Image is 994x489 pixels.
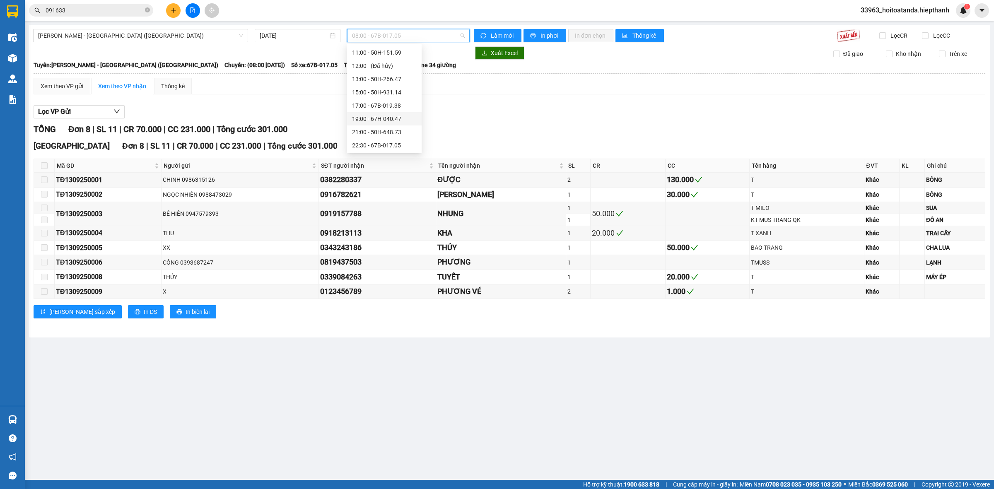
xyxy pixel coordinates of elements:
[750,159,864,173] th: Tên hàng
[615,29,664,42] button: bar-chartThống kê
[567,190,589,199] div: 1
[436,284,566,299] td: PHƯƠNG VÉ
[56,228,160,238] div: TĐ1309250004
[960,7,967,14] img: icon-new-feature
[436,202,566,226] td: NHUNG
[926,215,984,224] div: ĐÔ AN
[751,272,863,282] div: T
[9,453,17,461] span: notification
[926,272,984,282] div: MÁY ÉP
[567,203,589,212] div: 1
[667,286,748,297] div: 1.000
[926,203,984,212] div: SUA
[475,46,524,60] button: downloadXuất Excel
[566,159,591,173] th: SL
[695,176,702,183] span: check
[866,203,898,212] div: Khác
[163,287,317,296] div: X
[437,174,565,185] div: ĐƯỢC
[848,480,908,489] span: Miền Bắc
[46,6,143,15] input: Tìm tên, số ĐT hoặc mã đơn
[320,242,435,253] div: 0343243186
[437,286,565,297] div: PHƯƠNG VÉ
[866,272,898,282] div: Khác
[751,287,863,296] div: T
[122,141,144,151] span: Đơn 8
[320,227,435,239] div: 0918213113
[616,210,623,217] span: check
[352,29,465,42] span: 08:00 - 67B-017.05
[352,141,417,150] div: 22:30 - 67B-017.05
[49,307,115,316] span: [PERSON_NAME] sắp xếp
[7,5,18,18] img: logo-vxr
[98,82,146,91] div: Xem theo VP nhận
[437,208,565,219] div: NHUNG
[128,305,164,318] button: printerIn DS
[926,175,984,184] div: BÔNG
[173,141,175,151] span: |
[751,258,863,267] div: TMUSS
[667,189,748,200] div: 30.000
[624,481,659,488] strong: 1900 633 818
[975,3,989,18] button: caret-down
[666,159,750,173] th: CC
[491,48,518,58] span: Xuất Excel
[437,189,565,200] div: [PERSON_NAME]
[866,215,898,224] div: Khác
[8,75,17,83] img: warehouse-icon
[319,226,437,241] td: 0918213113
[567,175,589,184] div: 2
[216,141,218,151] span: |
[55,270,162,284] td: TĐ1309250008
[260,31,328,40] input: 13/09/2025
[163,175,317,184] div: CHINH 0986315126
[436,255,566,270] td: PHƯƠNG
[163,229,317,238] div: THU
[840,49,866,58] span: Đã giao
[667,271,748,283] div: 20.000
[352,114,417,123] div: 19:00 - 67H-040.47
[854,5,956,15] span: 33963_hoitoatanda.hiepthanh
[8,33,17,42] img: warehouse-icon
[55,226,162,241] td: TĐ1309250004
[926,258,984,267] div: LẠNH
[344,60,373,70] span: Tài xế: NHU
[965,4,968,10] span: 1
[622,33,629,39] span: bar-chart
[567,258,589,267] div: 1
[751,175,863,184] div: T
[866,175,898,184] div: Khác
[866,190,898,199] div: Khác
[437,256,565,268] div: PHƯƠNG
[632,31,657,40] span: Thống kê
[56,287,160,297] div: TĐ1309250009
[55,284,162,299] td: TĐ1309250009
[320,189,435,200] div: 0916782621
[592,208,664,219] div: 50.000
[687,288,694,295] span: check
[925,159,985,173] th: Ghi chú
[176,309,182,316] span: printer
[163,272,317,282] div: THỦY
[436,188,566,202] td: ĐỨC NGUYỄN
[145,7,150,12] span: close-circle
[438,161,557,170] span: Tên người nhận
[263,141,265,151] span: |
[691,244,698,251] span: check
[56,243,160,253] div: TĐ1309250005
[436,270,566,284] td: TUYẾT
[163,209,317,218] div: BÉ HIỀN 0947579393
[567,243,589,252] div: 1
[145,7,150,14] span: close-circle
[948,482,954,487] span: copyright
[119,124,121,134] span: |
[524,29,566,42] button: printerIn phơi
[146,141,148,151] span: |
[56,175,160,185] div: TĐ1309250001
[209,7,215,13] span: aim
[34,305,122,318] button: sort-ascending[PERSON_NAME] sắp xếp
[135,309,140,316] span: printer
[866,258,898,267] div: Khác
[666,480,667,489] span: |
[866,229,898,238] div: Khác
